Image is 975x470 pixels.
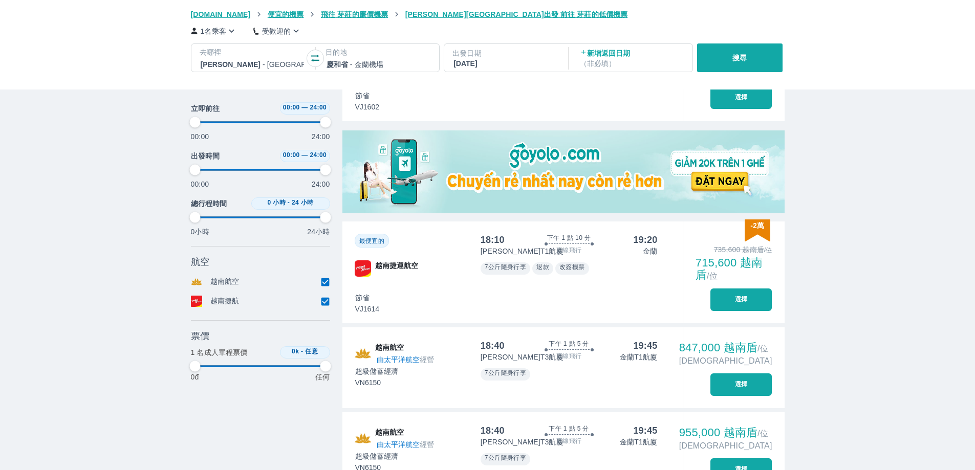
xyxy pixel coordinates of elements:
[355,378,381,387] font: VN6150
[355,427,371,450] img: 越南
[288,199,290,206] font: -
[453,59,477,68] font: [DATE]
[355,367,398,375] font: 超級儲蓄經濟
[481,235,505,245] font: 18:10
[375,261,418,270] font: 越南捷運航空
[485,263,526,271] font: 7公斤隨身行李
[549,340,589,347] font: 下午 1 點 5 分
[210,277,240,285] font: 越南航空
[292,199,314,206] font: 24 小時
[191,331,209,341] font: 票價
[355,92,370,100] font: 節省
[191,9,785,19] nav: 麵包屑
[679,341,757,354] font: 847,000 越南盾
[283,151,300,159] font: 00:00
[735,94,748,101] font: 選擇
[375,343,404,351] font: 越南航空
[301,151,308,159] font: —
[191,373,199,381] font: 0đ
[710,288,772,311] button: 選擇
[559,263,585,271] font: 改簽機票
[735,296,748,303] font: 選擇
[355,260,371,277] img: VJ
[536,263,549,271] font: 退款
[481,353,540,361] font: [PERSON_NAME]
[485,369,526,376] font: 7公斤隨身行李
[326,48,347,56] font: 目的地
[191,180,209,188] font: 00:00
[580,59,587,68] font: （
[201,27,226,35] font: 1名乘客
[337,10,388,18] font: 芽莊的廉價機票
[310,104,327,111] font: 24:00
[620,353,643,361] font: 金蘭T1
[377,440,420,449] font: 由太平洋航空
[355,305,379,313] font: VJ1614
[549,425,589,432] font: 下午 1 點 5 分
[191,152,220,160] font: 出發時間
[310,151,327,159] font: 24:00
[355,103,379,111] font: VJ1602
[481,341,505,351] font: 18:40
[481,426,505,436] font: 18:40
[679,426,757,439] font: 955,000 越南盾
[377,355,420,364] font: 由太平洋航空
[292,348,299,355] font: 0k
[321,10,335,18] font: 飛往
[200,48,221,56] font: 去哪裡
[355,294,370,302] font: 節省
[710,86,772,109] button: 選擇
[191,10,251,18] font: [DOMAIN_NAME]
[714,245,764,254] font: 735,600 越南盾
[560,10,575,18] font: 前往
[405,10,558,18] font: [PERSON_NAME][GEOGRAPHIC_DATA]出發
[633,341,657,351] font: 19:45
[191,257,209,267] font: 航空
[307,228,330,236] font: 24小時
[592,10,628,18] font: 的低價機票
[707,272,718,280] font: /位
[375,428,404,436] font: 越南航空
[750,221,764,230] font: -2萬
[191,228,209,236] font: 0小時
[191,348,248,356] font: 1 名成人單程票價
[301,348,303,355] font: -
[745,219,770,241] img: 折扣
[587,59,609,68] font: 非必填
[620,438,643,446] font: 金蘭T1
[481,247,540,255] font: [PERSON_NAME]
[312,180,330,188] font: 24:00
[342,130,785,213] img: 媒體-0
[710,373,772,396] button: 選擇
[540,438,564,446] font: T3航廈
[540,247,564,255] font: T1航廈
[643,438,657,446] font: 航廈
[210,297,240,305] font: 越南捷航
[283,104,300,111] font: 00:00
[485,454,526,461] font: 7公斤隨身行李
[312,132,330,141] font: 24:00
[732,54,747,62] font: 搜尋
[305,348,318,355] font: 任意
[643,353,657,361] font: 航廈
[253,26,302,36] button: 受歡迎的
[633,235,657,245] font: 19:20
[267,199,286,206] font: 0 小時
[191,132,209,141] font: 00:00
[301,104,308,111] font: —
[262,27,291,35] font: 受歡迎的
[577,10,591,18] font: 芽莊
[315,373,330,381] font: 任何
[420,440,434,449] font: ​​經營
[355,452,398,460] font: 超級儲蓄經濟
[696,256,763,281] font: 715,600 越南盾
[587,49,631,57] font: 新增返回日期
[697,43,783,72] button: 搜尋
[540,353,564,361] font: T3航廈
[268,10,304,18] font: 便宜的機票
[735,381,748,388] font: 選擇
[633,426,657,436] font: 19:45
[420,355,434,364] font: ​​經營
[643,247,657,255] font: 金蘭
[359,237,385,244] font: 最便宜的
